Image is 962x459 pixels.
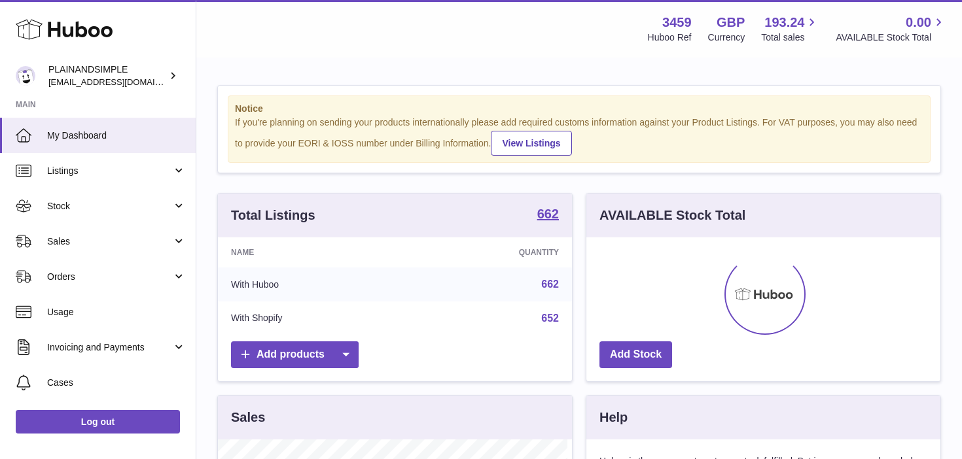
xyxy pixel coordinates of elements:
h3: Help [599,409,628,426]
h3: AVAILABLE Stock Total [599,207,745,224]
span: Cases [47,377,186,389]
a: 193.24 Total sales [761,14,819,44]
strong: 3459 [662,14,692,31]
span: AVAILABLE Stock Total [836,31,946,44]
span: Stock [47,200,172,212]
a: View Listings [491,131,571,156]
a: Log out [16,410,180,433]
a: Add Stock [599,341,672,368]
span: Listings [47,165,172,177]
h3: Sales [231,409,265,426]
span: My Dashboard [47,129,186,142]
img: duco@plainandsimple.com [16,66,35,86]
div: Currency [708,31,745,44]
div: If you're planning on sending your products internationally please add required customs informati... [235,116,923,156]
a: 652 [541,313,559,324]
span: Sales [47,235,172,248]
span: Usage [47,306,186,318]
strong: 662 [537,207,559,220]
a: 662 [541,279,559,290]
th: Quantity [409,237,572,267]
td: With Shopify [218,301,409,335]
div: PLAINANDSIMPLE [48,63,166,88]
th: Name [218,237,409,267]
span: 0.00 [906,14,931,31]
span: Total sales [761,31,819,44]
h3: Total Listings [231,207,315,224]
span: [EMAIL_ADDRESS][DOMAIN_NAME] [48,76,192,87]
td: With Huboo [218,267,409,301]
strong: Notice [235,103,923,115]
span: 193.24 [764,14,804,31]
span: Invoicing and Payments [47,341,172,354]
div: Huboo Ref [648,31,692,44]
a: Add products [231,341,359,368]
a: 662 [537,207,559,223]
a: 0.00 AVAILABLE Stock Total [836,14,946,44]
span: Orders [47,271,172,283]
strong: GBP [717,14,745,31]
